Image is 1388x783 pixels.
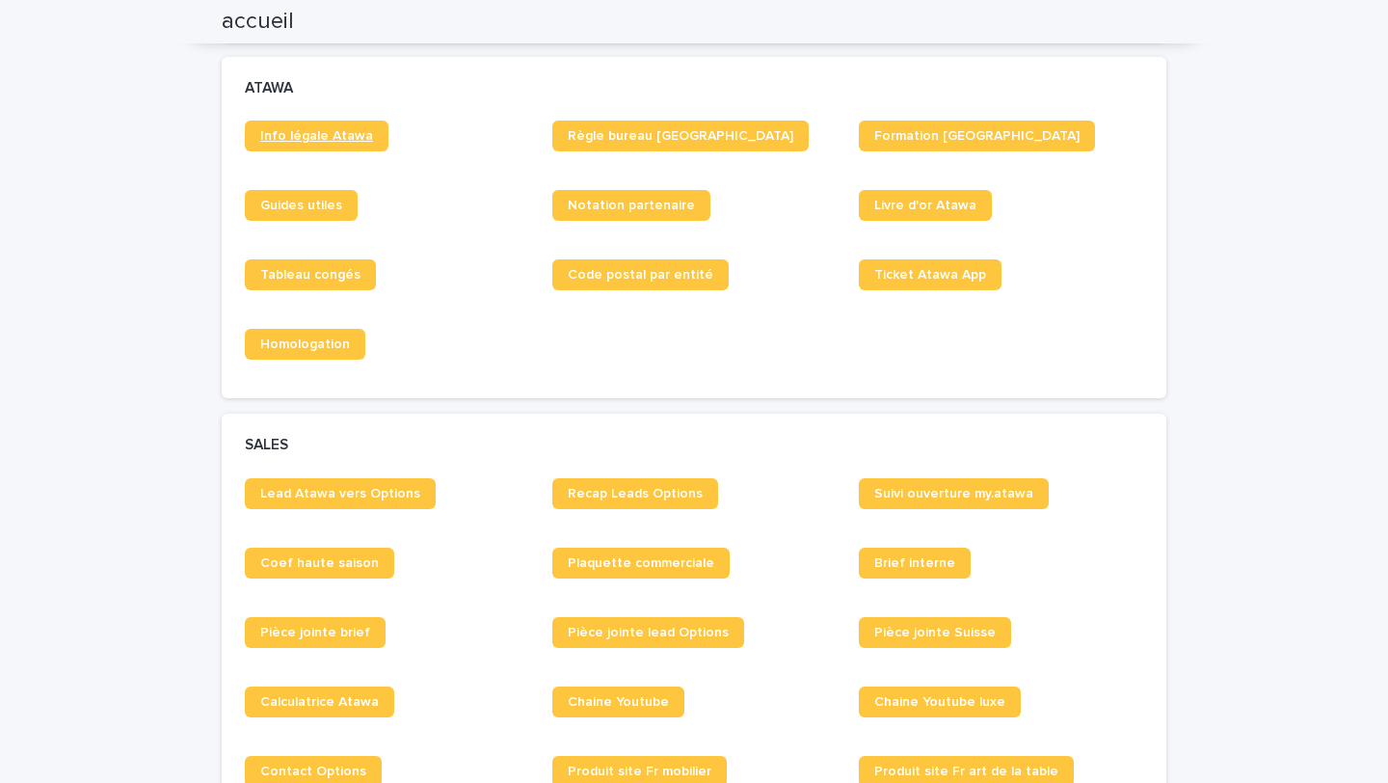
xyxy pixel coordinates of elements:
[859,478,1049,509] a: Suivi ouverture my.atawa
[552,190,710,221] a: Notation partenaire
[245,80,293,97] h2: ATAWA
[874,199,976,212] span: Livre d'or Atawa
[568,199,695,212] span: Notation partenaire
[552,687,684,717] a: Chaine Youtube
[859,548,971,579] a: Brief interne
[568,268,713,282] span: Code postal par entité
[874,765,1058,778] span: Produit site Fr art de la table
[222,8,294,36] h2: accueil
[260,695,379,709] span: Calculatrice Atawa
[245,190,358,221] a: Guides utiles
[859,687,1021,717] a: Chaine Youtube luxe
[859,617,1011,648] a: Pièce jointe Suisse
[245,617,386,648] a: Pièce jointe brief
[260,199,342,212] span: Guides utiles
[568,695,669,709] span: Chaine Youtube
[568,129,793,143] span: Règle bureau [GEOGRAPHIC_DATA]
[859,259,1001,290] a: Ticket Atawa App
[260,337,350,351] span: Homologation
[245,121,388,151] a: Info légale Atawa
[568,626,729,639] span: Pièce jointe lead Options
[245,437,288,454] h2: SALES
[859,190,992,221] a: Livre d'or Atawa
[260,129,373,143] span: Info légale Atawa
[260,626,370,639] span: Pièce jointe brief
[874,695,1005,709] span: Chaine Youtube luxe
[568,556,714,570] span: Plaquette commerciale
[552,617,744,648] a: Pièce jointe lead Options
[260,765,366,778] span: Contact Options
[874,487,1033,500] span: Suivi ouverture my.atawa
[552,548,730,579] a: Plaquette commerciale
[552,121,809,151] a: Règle bureau [GEOGRAPHIC_DATA]
[552,259,729,290] a: Code postal par entité
[260,556,379,570] span: Coef haute saison
[245,687,394,717] a: Calculatrice Atawa
[568,765,711,778] span: Produit site Fr mobilier
[568,487,703,500] span: Recap Leads Options
[260,268,360,282] span: Tableau congés
[245,329,365,360] a: Homologation
[245,548,394,579] a: Coef haute saison
[245,478,436,509] a: Lead Atawa vers Options
[874,556,955,570] span: Brief interne
[874,268,986,282] span: Ticket Atawa App
[874,626,996,639] span: Pièce jointe Suisse
[859,121,1095,151] a: Formation [GEOGRAPHIC_DATA]
[260,487,420,500] span: Lead Atawa vers Options
[552,478,718,509] a: Recap Leads Options
[245,259,376,290] a: Tableau congés
[874,129,1080,143] span: Formation [GEOGRAPHIC_DATA]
